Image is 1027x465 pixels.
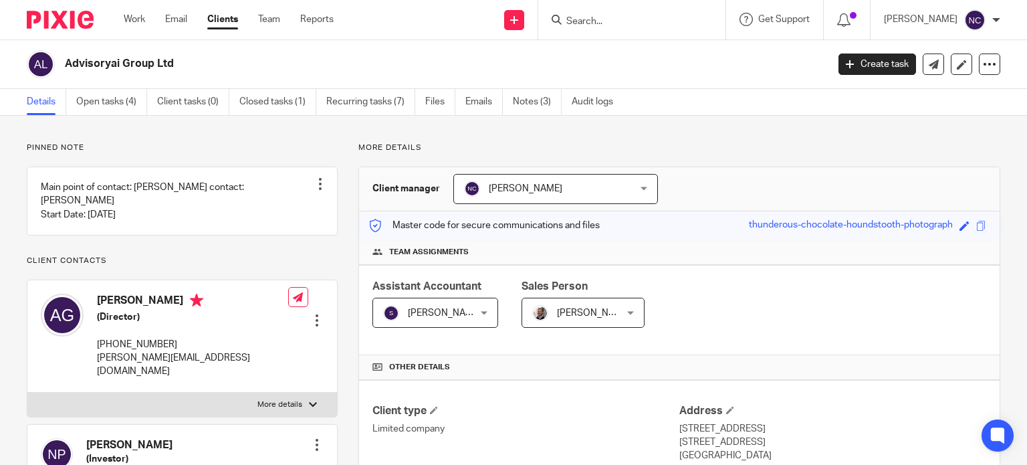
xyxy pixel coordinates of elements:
img: Matt%20Circle.png [532,305,548,321]
h2: Advisoryai Group Ltd [65,57,668,71]
h3: Client manager [372,182,440,195]
a: Create task [838,54,916,75]
a: Open tasks (4) [76,89,147,115]
a: Work [124,13,145,26]
span: [PERSON_NAME] [557,308,631,318]
a: Client tasks (0) [157,89,229,115]
input: Search [565,16,685,28]
p: More details [358,143,1000,153]
a: Closed tasks (1) [239,89,316,115]
h4: [PERSON_NAME] [86,438,173,452]
span: Other details [389,362,450,373]
h5: (Director) [97,310,288,324]
p: Limited company [372,422,679,436]
a: Reports [300,13,334,26]
a: Clients [207,13,238,26]
span: Assistant Accountant [372,281,481,292]
h4: Address [679,404,986,418]
p: [PERSON_NAME] [884,13,957,26]
p: [STREET_ADDRESS] [679,422,986,436]
i: Primary [190,294,203,307]
p: [PERSON_NAME][EMAIL_ADDRESS][DOMAIN_NAME] [97,351,288,379]
p: Client contacts [27,256,338,266]
a: Notes (3) [513,89,562,115]
h4: [PERSON_NAME] [97,294,288,310]
a: Audit logs [572,89,623,115]
div: thunderous-chocolate-houndstooth-photograph [749,218,953,234]
h4: Client type [372,404,679,418]
img: svg%3E [41,294,84,337]
p: [PHONE_NUMBER] [97,338,288,351]
img: svg%3E [383,305,399,321]
img: svg%3E [464,181,480,197]
span: Team assignments [389,247,469,258]
p: [STREET_ADDRESS] [679,436,986,449]
span: Sales Person [522,281,588,292]
a: Emails [465,89,503,115]
p: More details [257,399,302,410]
span: [PERSON_NAME] [489,184,562,193]
a: Details [27,89,66,115]
p: [GEOGRAPHIC_DATA] [679,449,986,462]
a: Email [165,13,187,26]
span: [PERSON_NAME] K V [408,308,497,318]
a: Files [425,89,455,115]
a: Team [258,13,280,26]
img: Pixie [27,11,94,29]
img: svg%3E [964,9,986,31]
img: svg%3E [27,50,55,78]
a: Recurring tasks (7) [326,89,415,115]
p: Master code for secure communications and files [369,219,600,232]
span: Get Support [758,15,810,24]
p: Pinned note [27,143,338,153]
